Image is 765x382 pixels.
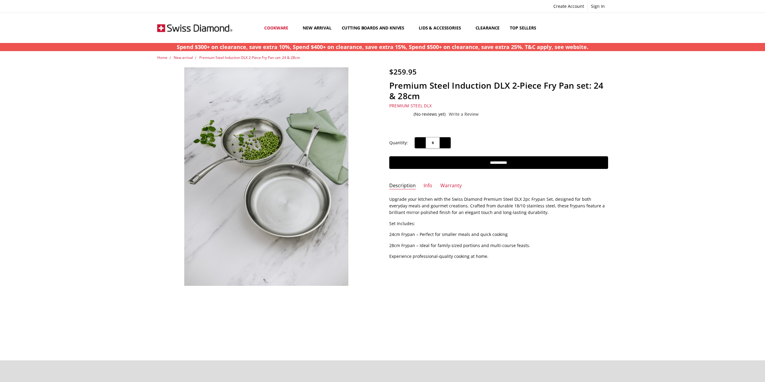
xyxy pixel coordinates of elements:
p: Upgrade your kitchen with the Swiss Diamond Premium Steel DLX 2pc Frypan Set, designed for both e... [389,196,608,216]
p: Spend $300+ on clearance, save extra 10%, Spend $400+ on clearance, save extra 15%, Spend $500+ o... [177,43,588,51]
a: Info [424,182,432,189]
a: Create Account [550,2,587,11]
p: Experience professional-quality cooking at home. [389,253,608,260]
a: Premium Steel Induction DLX 2-Piece Fry Pan set: 24 & 28cm [199,55,300,60]
a: New arrival [298,14,336,41]
a: Lids & Accessories [414,14,470,41]
p: 28cm Frypan – Ideal for family-sized portions and multi-course feasts. [389,242,608,249]
p: Set Includes: [389,220,608,227]
a: Premium Steel DLX [389,103,432,108]
a: Write a Review [449,112,479,117]
img: Premium steel DLX 2pc fry pan set (28 and 24cm) life style shot [184,67,348,286]
span: $259.95 [389,67,417,77]
a: Home [157,55,167,60]
h1: Premium Steel Induction DLX 2-Piece Fry Pan set: 24 & 28cm [389,80,608,101]
a: Sign In [588,2,608,11]
a: New arrival [174,55,193,60]
img: Premium steel DLX 2pc fry pan set (28 and 24cm) life style shot [170,289,171,289]
a: Cutting boards and knives [337,14,414,41]
label: Quantity: [389,139,408,146]
p: 24cm Frypan – Perfect for smaller meals and quick cooking [389,231,608,238]
span: (No reviews yet) [414,112,445,117]
img: Free Shipping On Every Order [157,13,232,43]
img: Premium steel DLX 2pc fry pan set (28 and 24cm) product shot [172,289,173,289]
a: Description [389,182,416,189]
a: Cookware [259,14,298,41]
a: Top Sellers [505,14,541,41]
a: Warranty [440,182,462,189]
a: Premium steel DLX 2pc fry pan set (28 and 24cm) life style shot [157,67,376,286]
a: Clearance [470,14,505,41]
